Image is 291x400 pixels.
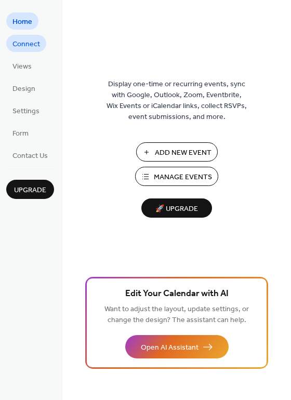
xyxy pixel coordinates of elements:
span: Design [12,84,35,95]
span: Edit Your Calendar with AI [125,287,229,301]
button: Upgrade [6,180,54,199]
button: Open AI Assistant [125,335,229,358]
span: Views [12,61,32,72]
span: Open AI Assistant [141,342,199,353]
span: 🚀 Upgrade [148,202,206,216]
span: Manage Events [154,172,212,183]
span: Add New Event [155,148,211,158]
a: Contact Us [6,146,54,164]
span: Connect [12,39,40,50]
a: Form [6,124,35,141]
span: Contact Us [12,151,48,162]
span: Home [12,17,32,28]
span: Display one-time or recurring events, sync with Google, Outlook, Zoom, Eventbrite, Wix Events or ... [107,79,247,123]
a: Home [6,12,38,30]
a: Views [6,57,38,74]
span: Settings [12,106,39,117]
a: Design [6,79,42,97]
a: Connect [6,35,46,52]
span: Form [12,128,29,139]
span: Want to adjust the layout, update settings, or change the design? The assistant can help. [104,302,249,327]
button: Add New Event [136,142,218,162]
button: 🚀 Upgrade [141,198,212,218]
span: Upgrade [14,185,46,196]
button: Manage Events [135,167,218,186]
a: Settings [6,102,46,119]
